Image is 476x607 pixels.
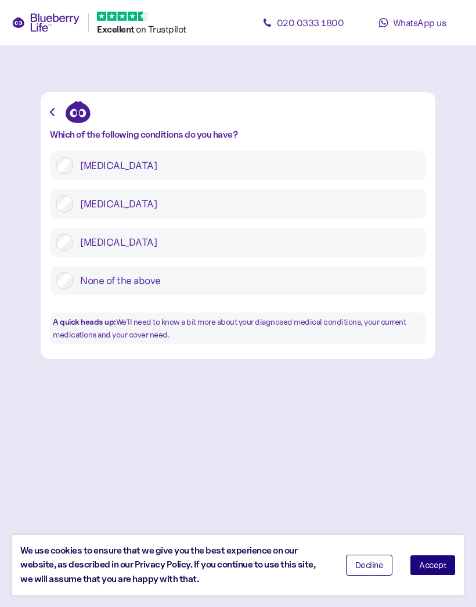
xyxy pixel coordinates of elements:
[73,195,420,213] label: [MEDICAL_DATA]
[73,272,420,289] label: None of the above
[53,317,116,326] b: A quick heads up:
[50,313,426,344] div: We'll need to know a bit more about your diagnosed medical conditions, your current medications a...
[136,23,186,35] span: on Trustpilot
[355,561,384,569] span: Decline
[20,544,329,587] div: We use cookies to ensure that we give you the best experience on our website, as described in our...
[73,157,420,174] label: [MEDICAL_DATA]
[277,17,344,28] span: 020 0333 1800
[419,561,446,569] span: Accept
[360,11,464,34] a: WhatsApp us
[73,234,420,251] label: [MEDICAL_DATA]
[50,130,426,139] div: Which of the following conditions do you have?
[97,24,136,35] span: Excellent ️
[251,11,355,34] a: 020 0333 1800
[410,555,456,576] button: Accept cookies
[346,555,393,576] button: Decline cookies
[393,17,446,28] span: WhatsApp us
